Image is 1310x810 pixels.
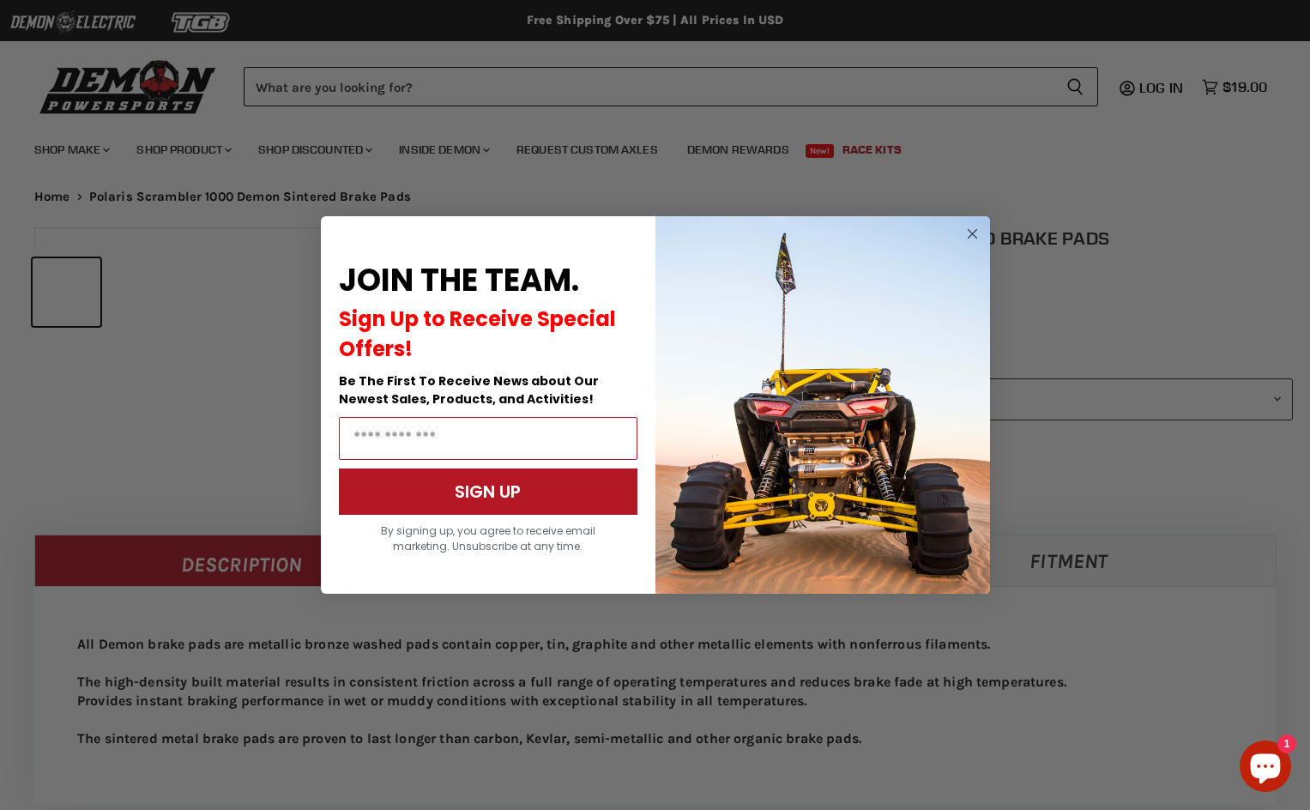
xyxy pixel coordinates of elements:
[381,523,595,553] span: By signing up, you agree to receive email marketing. Unsubscribe at any time.
[339,372,599,408] span: Be The First To Receive News about Our Newest Sales, Products, and Activities!
[1235,740,1296,796] inbox-online-store-chat: Shopify online store chat
[962,223,983,245] button: Close dialog
[339,468,637,515] button: SIGN UP
[339,258,579,302] span: JOIN THE TEAM.
[339,417,637,460] input: Email Address
[339,305,616,363] span: Sign Up to Receive Special Offers!
[655,216,990,594] img: a9095488-b6e7-41ba-879d-588abfab540b.jpeg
